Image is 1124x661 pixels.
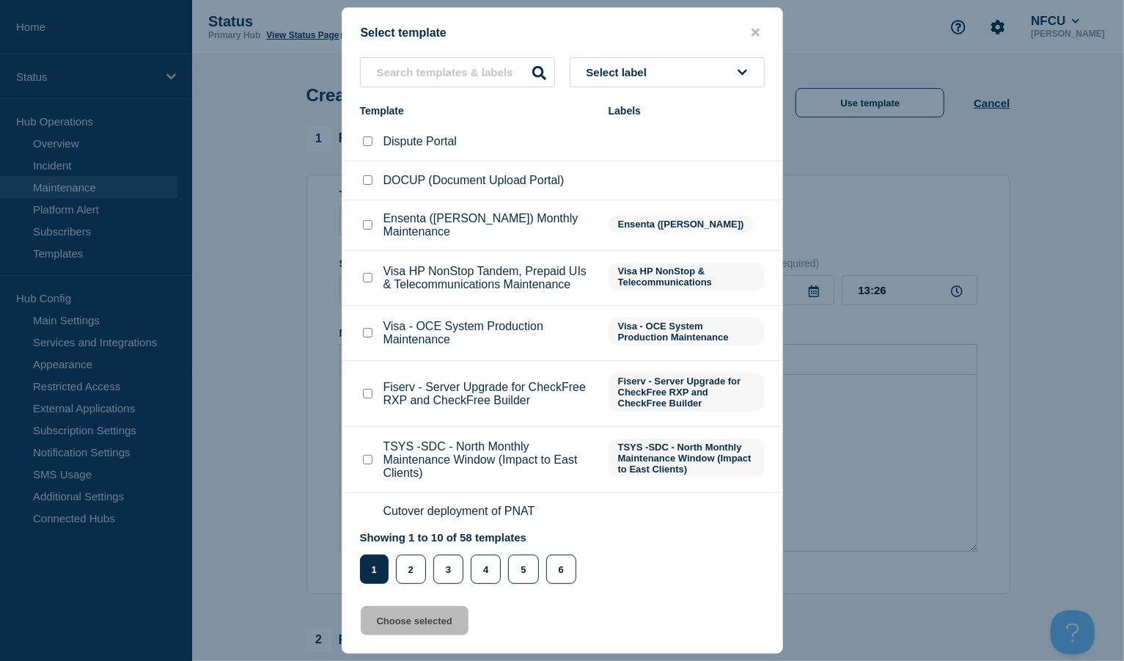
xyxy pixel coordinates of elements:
p: TSYS -SDC - North Monthly Maintenance Window (Impact to East Clients) [383,440,594,480]
div: Template [360,105,594,117]
p: Fiserv - Server Upgrade for CheckFree RXP and CheckFree Builder [383,381,594,407]
p: Showing 1 to 10 of 58 templates [360,531,584,544]
p: DOCUP (Document Upload Portal) [383,174,565,187]
input: Dispute Portal checkbox [363,136,372,146]
span: Visa - OCE System Production Maintenance [609,318,765,346]
span: Visa HP NonStop & Telecommunications [609,263,765,291]
span: Ensenta ([PERSON_NAME]) [609,216,754,233]
input: Visa HP NonStop Tandem, Prepaid UIs & Telecommunications Maintenance checkbox [363,273,372,282]
button: 5 [508,555,538,584]
span: Select label [587,66,653,78]
input: DOCUP (Document Upload Portal) checkbox [363,175,372,185]
span: TSYS -SDC - North Monthly Maintenance Window (Impact to East Clients) [609,439,765,478]
p: Visa - OCE System Production Maintenance [383,320,594,346]
button: close button [747,26,764,40]
button: 3 [433,555,463,584]
div: Select template [342,26,782,40]
input: Visa - OCE System Production Maintenance checkbox [363,328,372,337]
input: TSYS -SDC - North Monthly Maintenance Window (Impact to East Clients) checkbox [363,455,372,464]
div: Labels [609,105,765,117]
input: Search templates & labels [360,57,555,87]
button: 4 [471,555,501,584]
button: 2 [396,555,426,584]
button: Select label [570,57,765,87]
p: Dispute Portal [383,135,458,148]
p: Visa HP NonStop Tandem, Prepaid UIs & Telecommunications Maintenance [383,265,594,291]
button: 1 [360,555,389,584]
span: Fiserv - Server Upgrade for CheckFree RXP and CheckFree Builder [609,373,765,412]
input: Fiserv - Server Upgrade for CheckFree RXP and CheckFree Builder checkbox [363,389,372,398]
p: Ensenta ([PERSON_NAME]) Monthly Maintenance [383,212,594,238]
input: Ensenta (Jack Henry) Monthly Maintenance checkbox [363,220,372,230]
button: 6 [546,555,576,584]
p: Cutover deployment of PNAT (Promissory Note Admin Tool)/eDocRoom (Electronic Document Room Intern... [383,505,594,571]
button: Choose selected [361,606,469,635]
